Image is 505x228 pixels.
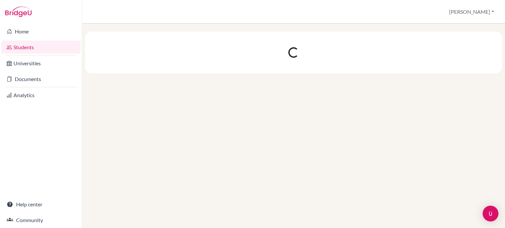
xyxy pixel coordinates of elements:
[446,6,497,18] button: [PERSON_NAME]
[1,41,81,54] a: Students
[1,89,81,102] a: Analytics
[1,57,81,70] a: Universities
[1,73,81,86] a: Documents
[1,214,81,227] a: Community
[1,198,81,211] a: Help center
[483,206,498,221] div: Open Intercom Messenger
[5,7,32,17] img: Bridge-U
[1,25,81,38] a: Home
